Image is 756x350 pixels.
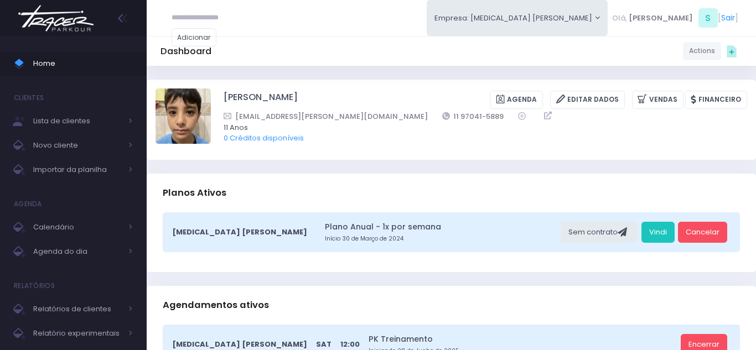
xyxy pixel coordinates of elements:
span: Relatórios de clientes [33,302,122,316]
h3: Planos Ativos [163,177,226,208]
span: S [698,8,718,28]
a: Actions [683,42,721,60]
label: Alterar foto de perfil [156,88,211,147]
div: [ ] [608,6,742,30]
span: Lista de clientes [33,114,122,128]
span: Novo cliente [33,138,122,153]
a: [PERSON_NAME] [224,91,298,109]
a: Sair [721,12,735,24]
span: Olá, [612,13,627,24]
a: Vendas [632,91,683,109]
span: Home [33,56,133,71]
small: Início 30 de Março de 2024 [325,234,557,243]
a: Adicionar [172,28,217,46]
img: Arthur Castro [156,88,211,144]
a: 0 Créditos disponíveis [224,133,304,143]
span: [MEDICAL_DATA] [PERSON_NAME] [172,227,307,238]
span: Sat [316,339,332,350]
span: Relatório experimentais [33,326,122,341]
h3: Agendamentos ativos [163,289,269,321]
a: Plano Anual - 1x por semana [325,221,557,233]
h4: Clientes [14,87,44,109]
span: Importar da planilha [33,163,122,177]
a: Editar Dados [550,91,625,109]
a: Financeiro [685,91,747,109]
a: [EMAIL_ADDRESS][PERSON_NAME][DOMAIN_NAME] [224,111,428,122]
div: Sem contrato [561,222,638,243]
span: [PERSON_NAME] [629,13,693,24]
a: PK Treinamento [369,333,677,345]
a: Cancelar [678,222,727,243]
h4: Agenda [14,193,42,215]
h4: Relatórios [14,275,55,297]
span: Calendário [33,220,122,234]
a: Agenda [490,91,543,109]
span: [MEDICAL_DATA] [PERSON_NAME] [172,339,307,350]
h5: Dashboard [160,46,211,57]
a: Vindi [641,222,675,243]
span: 11 Anos [224,122,733,133]
div: Quick actions [721,40,742,61]
a: 11 97041-5889 [442,111,504,122]
span: 12:00 [340,339,360,350]
span: Agenda do dia [33,244,122,259]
